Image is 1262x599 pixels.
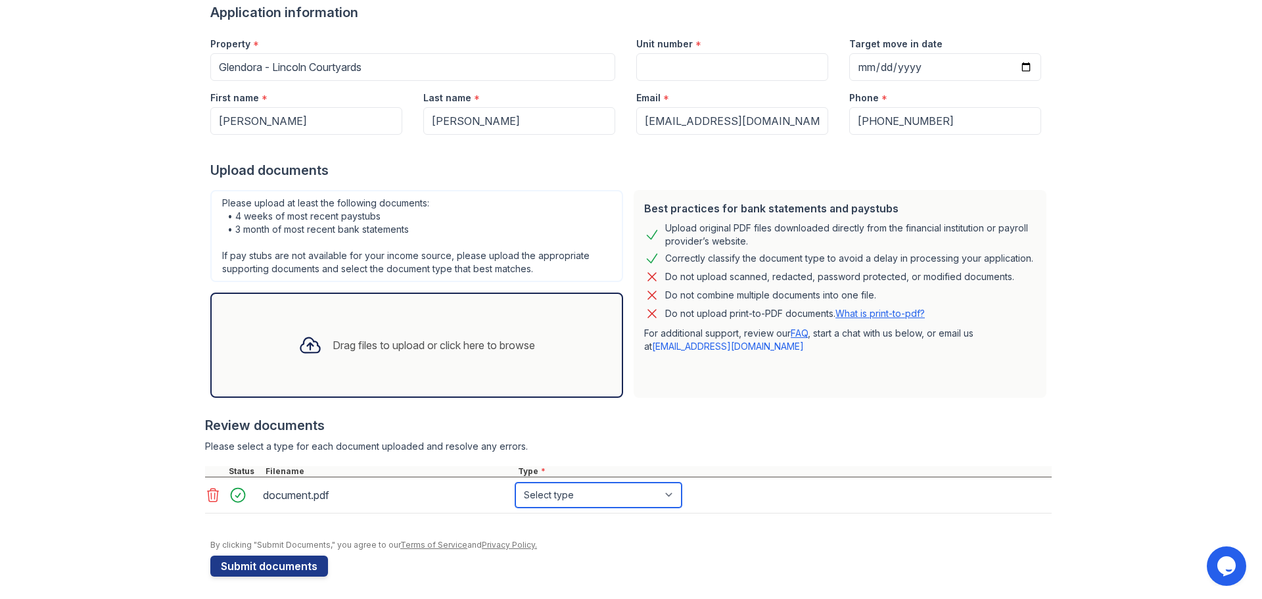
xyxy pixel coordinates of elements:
p: For additional support, review our , start a chat with us below, or email us at [644,327,1036,353]
div: Status [226,466,263,477]
div: Do not combine multiple documents into one file. [665,287,876,303]
div: Type [515,466,1052,477]
label: Phone [849,91,879,105]
a: Privacy Policy. [482,540,537,550]
label: Last name [423,91,471,105]
label: First name [210,91,259,105]
p: Do not upload print-to-PDF documents. [665,307,925,320]
button: Submit documents [210,556,328,577]
label: Target move in date [849,37,943,51]
a: FAQ [791,327,808,339]
div: Correctly classify the document type to avoid a delay in processing your application. [665,251,1033,266]
div: Do not upload scanned, redacted, password protected, or modified documents. [665,269,1014,285]
div: Best practices for bank statements and paystubs [644,201,1036,216]
div: Upload original PDF files downloaded directly from the financial institution or payroll provider’... [665,222,1036,248]
iframe: chat widget [1207,546,1249,586]
a: Terms of Service [400,540,467,550]
div: Please select a type for each document uploaded and resolve any errors. [205,440,1052,453]
div: Filename [263,466,515,477]
label: Email [636,91,661,105]
div: document.pdf [263,485,510,506]
div: By clicking "Submit Documents," you agree to our and [210,540,1052,550]
div: Review documents [205,416,1052,435]
div: Please upload at least the following documents: • 4 weeks of most recent paystubs • 3 month of mo... [210,190,623,282]
a: [EMAIL_ADDRESS][DOMAIN_NAME] [652,341,804,352]
div: Upload documents [210,161,1052,180]
div: Application information [210,3,1052,22]
a: What is print-to-pdf? [835,308,925,319]
label: Unit number [636,37,693,51]
div: Drag files to upload or click here to browse [333,337,535,353]
label: Property [210,37,250,51]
